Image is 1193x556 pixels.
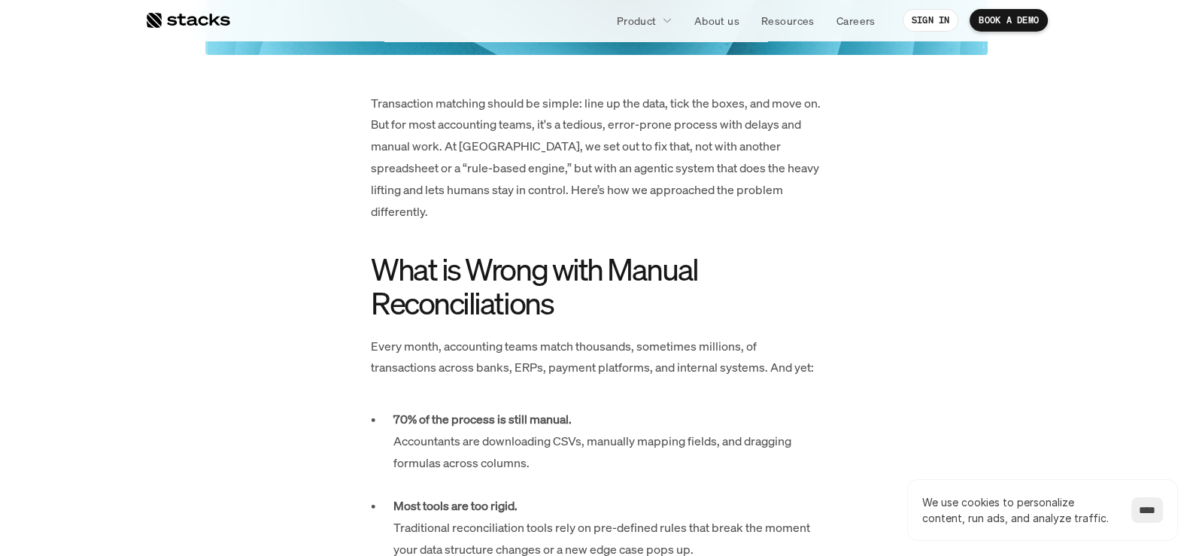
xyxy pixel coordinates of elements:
p: Transaction matching should be simple: line up the data, tick the boxes, and move on. But for mos... [371,93,822,223]
strong: 70% of the process is still manual. [393,411,572,427]
h2: What is Wrong with Manual Reconciliations [371,252,822,320]
a: About us [685,7,748,34]
a: Resources [752,7,824,34]
p: Careers [836,13,876,29]
p: Every month, accounting teams match thousands, sometimes millions, of transactions across banks, ... [371,336,822,379]
p: Resources [761,13,815,29]
a: Privacy Policy [178,287,244,297]
a: BOOK A DEMO [970,9,1048,32]
p: SIGN IN [912,15,950,26]
p: Product [617,13,657,29]
p: We use cookies to personalize content, run ads, and analyze traffic. [922,494,1116,526]
strong: Most tools are too rigid. [393,497,518,514]
a: SIGN IN [903,9,959,32]
p: Accountants are downloading CSVs, manually mapping fields, and dragging formulas across columns. [393,409,822,495]
p: BOOK A DEMO [979,15,1039,26]
p: About us [694,13,739,29]
a: Careers [827,7,885,34]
